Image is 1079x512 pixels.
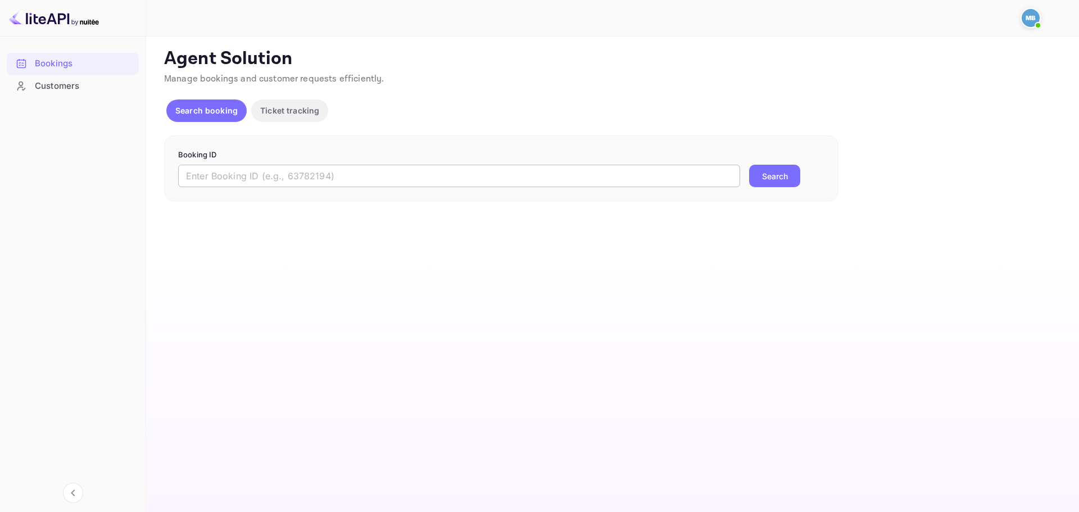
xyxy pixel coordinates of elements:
input: Enter Booking ID (e.g., 63782194) [178,165,740,187]
p: Booking ID [178,149,824,161]
button: Search [749,165,800,187]
p: Agent Solution [164,48,1059,70]
button: Collapse navigation [63,483,83,503]
p: Ticket tracking [260,105,319,116]
a: Bookings [7,53,139,74]
img: Mohcine Belkhir [1022,9,1040,27]
img: LiteAPI logo [9,9,99,27]
div: Customers [35,80,133,93]
div: Customers [7,75,139,97]
div: Bookings [35,57,133,70]
div: Bookings [7,53,139,75]
a: Customers [7,75,139,96]
span: Manage bookings and customer requests efficiently. [164,73,384,85]
p: Search booking [175,105,238,116]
